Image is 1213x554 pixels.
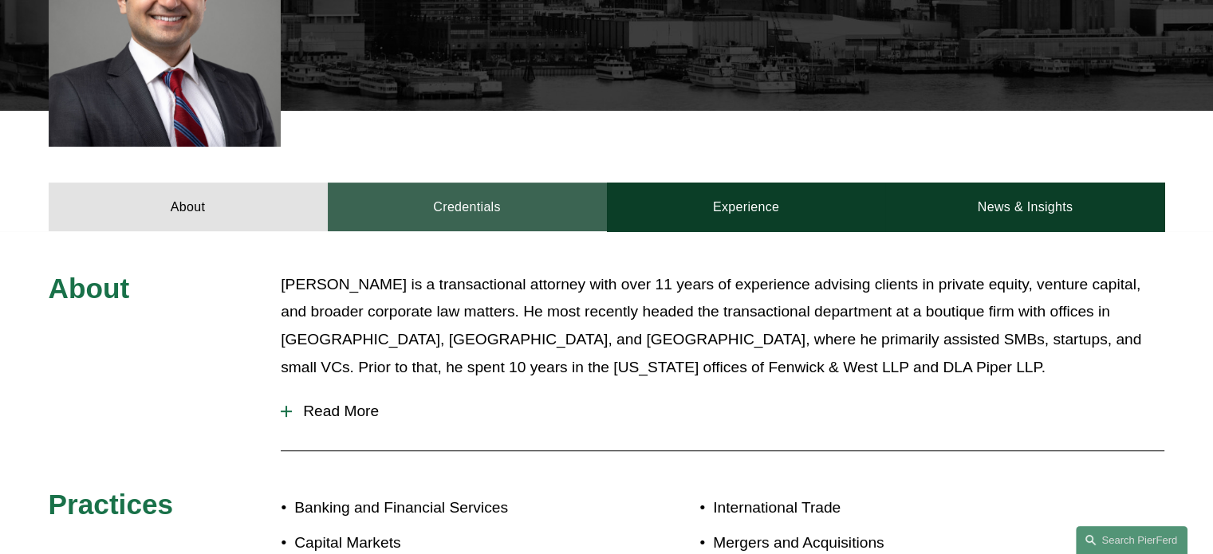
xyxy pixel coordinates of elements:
p: Banking and Financial Services [294,494,606,522]
a: Experience [607,183,886,230]
a: About [49,183,328,230]
span: Read More [292,403,1164,420]
a: Search this site [1076,526,1187,554]
a: Credentials [328,183,607,230]
a: News & Insights [885,183,1164,230]
p: International Trade [713,494,1072,522]
span: About [49,273,130,304]
p: [PERSON_NAME] is a transactional attorney with over 11 years of experience advising clients in pr... [281,271,1164,381]
span: Practices [49,489,174,520]
button: Read More [281,391,1164,432]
